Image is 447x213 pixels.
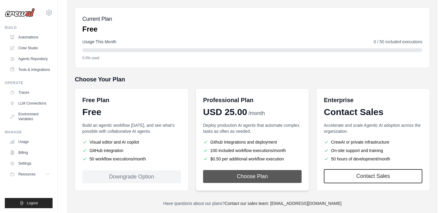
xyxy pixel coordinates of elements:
span: Resources [18,172,35,177]
li: 50 workflow executions/month [82,156,181,162]
div: Downgrade Option [82,170,181,183]
a: Settings [7,159,53,168]
h6: Professional Plan [203,96,254,104]
p: Have questions about our plans? [75,200,430,206]
span: /month [248,109,265,117]
span: USD 25.00 [203,107,247,117]
li: Github Integrations and deployment [203,139,302,145]
h5: Current Plan [82,15,112,23]
span: Usage This Month [82,39,116,45]
li: 100 included workflow executions/month [203,148,302,154]
li: On-site support and training [324,148,422,154]
button: Logout [5,198,53,208]
div: Operate [5,81,53,85]
a: Automations [7,32,53,42]
li: $0.50 per additional workflow execution [203,156,302,162]
div: Free [82,107,181,117]
span: 0 / 50 included executions [374,39,422,45]
a: Tools & Integrations [7,65,53,75]
p: Accelerate and scale Agentic AI adoption across the organization. [324,122,422,134]
a: Usage [7,137,53,147]
a: Environment Variables [7,109,53,124]
a: Agents Repository [7,54,53,64]
button: Choose Plan [203,170,302,183]
p: Free [82,24,112,34]
a: Traces [7,88,53,97]
a: Crew Studio [7,43,53,53]
a: Billing [7,148,53,157]
a: LLM Connections [7,99,53,108]
span: Logout [27,201,38,205]
h6: Free Plan [82,96,109,104]
img: Logo [5,8,35,17]
li: CrewAI or private infrastructure [324,139,422,145]
li: Visual editor and AI copilot [82,139,181,145]
p: Deploy production AI agents that automate complex tasks as often as needed. [203,122,302,134]
div: Build [5,25,53,30]
div: Manage [5,130,53,135]
li: 50 hours of development/month [324,156,422,162]
h5: Choose Your Plan [75,75,430,84]
a: Contact Sales [324,169,422,183]
div: Contact Sales [324,107,422,117]
a: Contact our sales team: [EMAIL_ADDRESS][DOMAIN_NAME] [225,201,342,206]
h6: Enterprise [324,96,422,104]
p: Build an agentic workflow [DATE], and see what's possible with collaborative AI agents. [82,122,181,134]
button: Resources [7,169,53,179]
li: GitHub integration [82,148,181,154]
span: 0.0% used [82,56,99,60]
